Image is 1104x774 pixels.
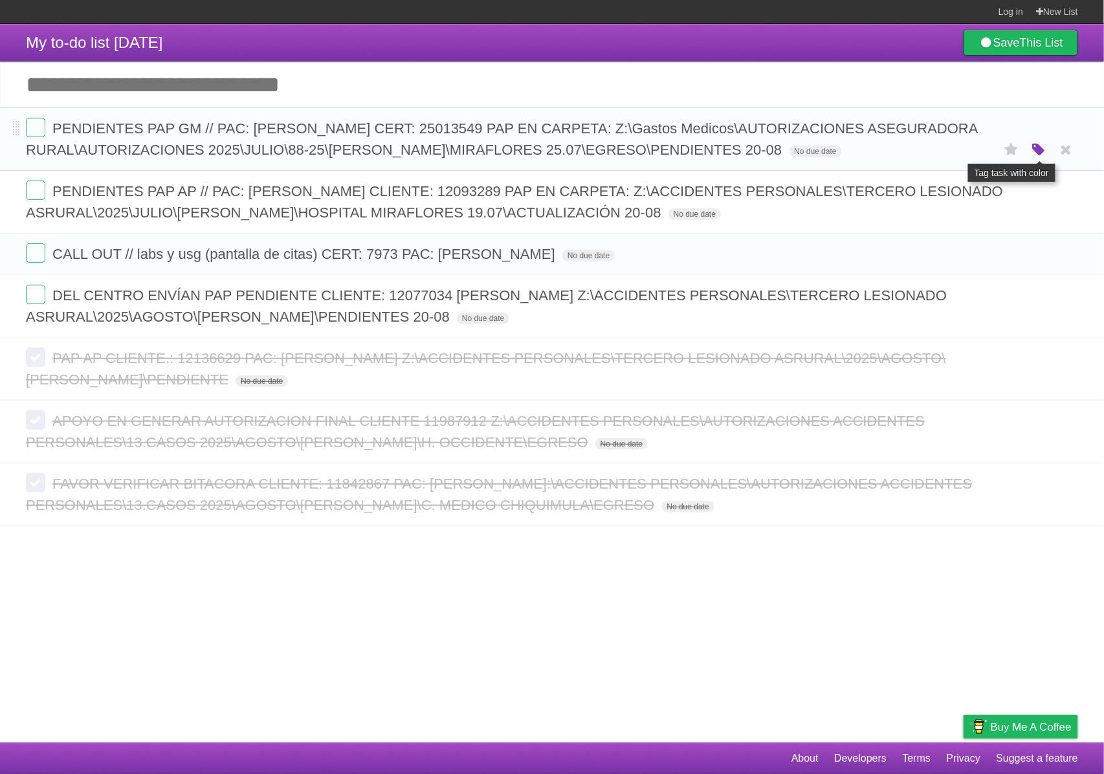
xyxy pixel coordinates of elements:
span: Buy me a coffee [991,716,1072,738]
span: No due date [457,313,509,324]
a: Buy me a coffee [964,715,1078,739]
span: PAP AP CLIENTE.: 12136629 PAC: [PERSON_NAME] Z:\ACCIDENTES PERSONALES\TERCERO LESIONADO ASRURAL\2... [26,350,946,388]
label: Done [26,181,45,200]
span: CALL OUT // labs y usg (pantalla de citas) CERT: 7973 PAC: [PERSON_NAME] [52,246,558,262]
label: Done [26,118,45,137]
span: No due date [668,208,721,220]
label: Done [26,348,45,367]
b: This List [1020,36,1063,49]
span: PENDIENTES PAP GM // PAC: [PERSON_NAME] CERT: 25013549 PAP EN CARPETA: Z:\Gastos Medicos\AUTORIZA... [26,120,978,158]
img: Buy me a coffee [970,716,988,738]
a: Suggest a feature [997,746,1078,771]
a: Developers [834,746,887,771]
a: Terms [903,746,931,771]
span: No due date [789,146,842,157]
a: About [791,746,819,771]
label: Done [26,243,45,263]
a: Privacy [947,746,980,771]
span: No due date [595,438,648,450]
span: No due date [662,501,714,513]
span: FAVOR VERIFICAR BITACORA CLIENTE: 11842867 PAC: [PERSON_NAME]:\ACCIDENTES PERSONALES\AUTORIZACION... [26,476,973,513]
label: Star task [999,139,1024,160]
label: Done [26,285,45,304]
span: No due date [562,250,615,261]
span: My to-do list [DATE] [26,34,163,51]
label: Done [26,473,45,492]
span: No due date [236,375,288,387]
span: APOYO EN GENERAR AUTORIZACION FINAL CLIENTE 11987912 Z:\ACCIDENTES PERSONALES\AUTORIZACIONES ACCI... [26,413,925,450]
span: DEL CENTRO ENVÍAN PAP PENDIENTE CLIENTE: 12077034 [PERSON_NAME] Z:\ACCIDENTES PERSONALES\TERCERO ... [26,287,947,325]
span: PENDIENTES PAP AP // PAC: [PERSON_NAME] CLIENTE: 12093289 PAP EN CARPETA: Z:\ACCIDENTES PERSONALE... [26,183,1003,221]
label: Done [26,410,45,430]
a: SaveThis List [964,30,1078,56]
